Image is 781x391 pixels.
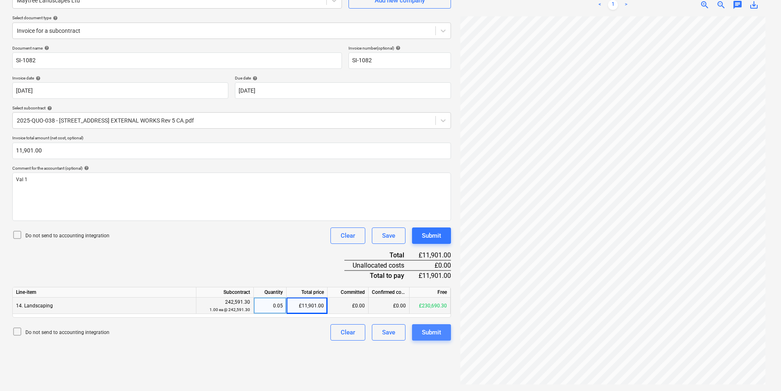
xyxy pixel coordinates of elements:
[422,327,441,338] div: Submit
[13,287,196,298] div: Line-item
[410,298,451,314] div: £230,690.30
[25,329,109,336] p: Do not send to accounting integration
[330,324,365,341] button: Clear
[410,287,451,298] div: Free
[369,298,410,314] div: £0.00
[12,15,451,20] div: Select document type
[34,76,41,81] span: help
[412,227,451,244] button: Submit
[369,287,410,298] div: Confirmed costs
[12,75,228,81] div: Invoice date
[372,324,405,341] button: Save
[344,260,418,271] div: Unallocated costs
[412,324,451,341] button: Submit
[422,230,441,241] div: Submit
[43,45,49,50] span: help
[46,106,52,111] span: help
[16,177,27,182] span: Val 1
[348,52,451,69] input: Invoice number
[328,298,369,314] div: £0.00
[344,250,418,260] div: Total
[287,298,328,314] div: £11,901.00
[12,143,451,159] input: Invoice total amount (net cost, optional)
[12,105,451,111] div: Select subcontract
[344,271,418,280] div: Total to pay
[25,232,109,239] p: Do not send to accounting integration
[251,76,257,81] span: help
[287,287,328,298] div: Total price
[341,327,355,338] div: Clear
[200,298,250,314] div: 242,591.30
[235,75,451,81] div: Due date
[12,52,342,69] input: Document name
[328,287,369,298] div: Committed
[12,135,451,142] p: Invoice total amount (net cost, optional)
[417,260,451,271] div: £0.00
[382,327,395,338] div: Save
[235,82,451,99] input: Due date not specified
[82,166,89,170] span: help
[417,271,451,280] div: £11,901.00
[417,250,451,260] div: £11,901.00
[348,45,451,51] div: Invoice number (optional)
[257,298,283,314] div: 0.05
[12,45,342,51] div: Document name
[51,16,58,20] span: help
[196,287,254,298] div: Subcontract
[330,227,365,244] button: Clear
[16,303,53,309] span: 14. Landscaping
[382,230,395,241] div: Save
[740,352,781,391] iframe: Chat Widget
[209,307,250,312] small: 1.00 ea @ 242,591.30
[341,230,355,241] div: Clear
[12,166,451,171] div: Comment for the accountant (optional)
[12,82,228,99] input: Invoice date not specified
[254,287,287,298] div: Quantity
[394,45,401,50] span: help
[372,227,405,244] button: Save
